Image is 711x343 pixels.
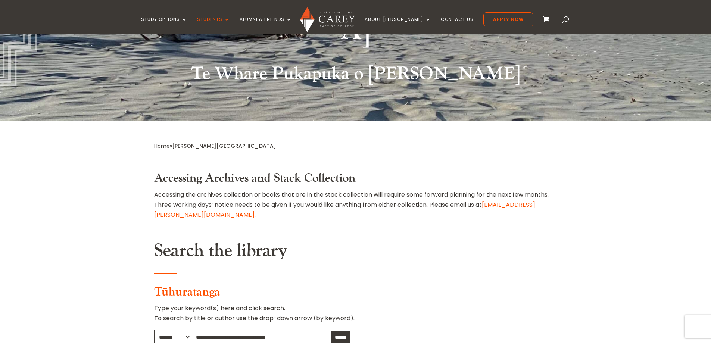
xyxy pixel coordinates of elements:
[154,240,557,265] h2: Search the library
[172,142,276,150] span: [PERSON_NAME][GEOGRAPHIC_DATA]
[154,63,557,88] h2: Te Whare Pukapuka o [PERSON_NAME]
[154,142,170,150] a: Home
[483,12,533,26] a: Apply Now
[300,7,355,32] img: Carey Baptist College
[197,17,230,34] a: Students
[154,303,557,329] p: Type your keyword(s) here and click search. To search by title or author use the drop-down arrow ...
[154,190,557,220] p: Accessing the archives collection or books that are in the stack collection will require some for...
[154,285,557,303] h3: Tūhuratanga
[154,171,557,189] h3: Accessing Archives and Stack Collection
[240,17,292,34] a: Alumni & Friends
[141,17,187,34] a: Study Options
[441,17,474,34] a: Contact Us
[365,17,431,34] a: About [PERSON_NAME]
[154,142,276,150] span: »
